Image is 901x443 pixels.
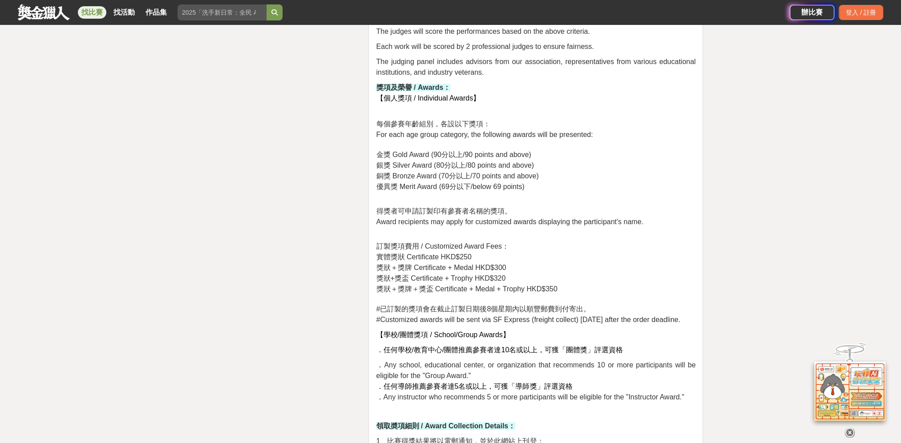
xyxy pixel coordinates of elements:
[376,316,680,323] span: #Customized awards will be sent via SF Express (freight collect) [DATE] after the order deadline.
[376,172,538,180] span: 銅獎 Bronze Award (70分以上/70 points and above)
[376,361,384,369] span: ．
[376,305,590,313] span: #已訂製的獎項會在截止訂製日期後8個星期內以順豐郵費到付寄出。
[376,151,531,158] span: 金獎 Gold Award (90分以上/90 points and above)
[376,58,695,76] span: The judging panel includes advisors from our association, representatives from various educationa...
[376,43,594,50] span: Each work will be scored by 2 professional judges to ensure fairness.
[839,5,883,20] div: 登入 / 註冊
[790,5,834,20] a: 辦比賽
[110,6,138,19] a: 找活動
[376,383,572,390] span: ．任何導師推薦參賽者達5名或以上，可獲「導師獎」評選資格
[376,274,505,282] span: 獎狀+獎盃 Certificate + Trophy HKD$320
[142,6,170,19] a: 作品集
[376,393,383,401] span: ．
[376,253,471,261] span: 實體獎狀 Certificate HKD$250
[376,218,643,226] span: Award recipients may apply for customized awards displaying the participant's name.
[376,346,623,354] span: ．任何學校/教育中心/團體推薦參賽者達10名或以上，可獲「團體獎」評選資格
[376,84,450,91] strong: 獎項及榮譽 / Awards：
[376,207,511,215] span: 得獎者可申請訂製印有參賽者名稱的獎項。
[376,94,480,102] span: 【個人獎項 / Individual Awards】
[376,264,506,271] span: 獎狀＋獎牌 Certificate + Medal HKD$300
[376,161,534,169] span: 銀獎 Silver Award (80分以上/80 points and above)
[376,242,509,250] span: 訂製獎項費用 / Customized Award Fees：
[376,422,515,430] strong: 領取奬項細則 / Award Collection Details：
[376,28,590,35] span: The judges will score the performances based on the above criteria.
[78,6,106,19] a: 找比賽
[376,361,695,379] span: Any school, educational center, or organization that recommends 10 or more participants will be e...
[376,120,490,128] span: 每個參賽年齡組別，各設以下獎項：
[376,331,509,338] span: 【學校/團體獎項 / School/Group Awards】
[178,4,267,20] input: 2025「洗手新日常：全民 ALL IN」洗手歌全台徵選
[376,285,557,293] span: 獎狀＋獎牌＋獎盃 Certificate + Medal + Trophy HKD$350
[376,183,524,190] span: 優異獎 Merit Award (69分以下/below 69 points)
[376,131,593,138] span: For each age group category, the following awards will be presented:
[814,362,885,421] img: d2146d9a-e6f6-4337-9592-8cefde37ba6b.png
[383,393,684,401] span: Any instructor who recommends 5 or more participants will be eligible for the "Instructor Award."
